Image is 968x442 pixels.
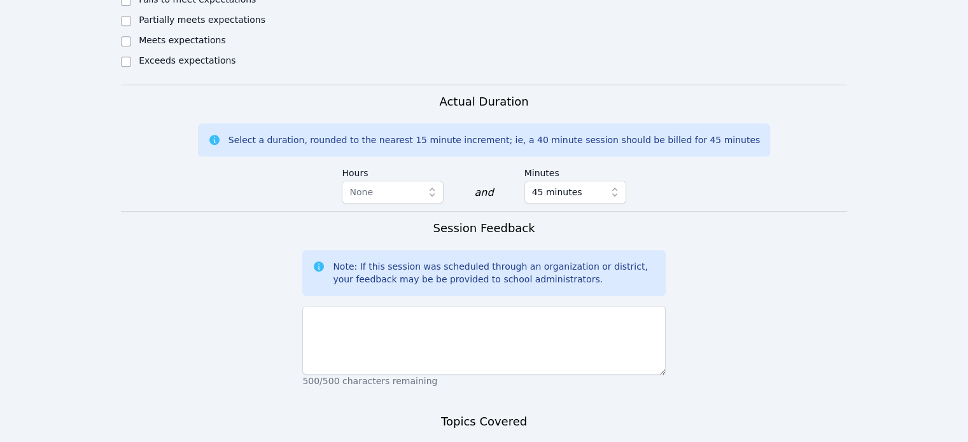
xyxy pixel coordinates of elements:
span: 45 minutes [532,184,582,200]
h3: Topics Covered [441,413,527,431]
button: None [342,181,444,204]
label: Meets expectations [139,35,226,45]
h3: Actual Duration [439,93,528,111]
div: Note: If this session was scheduled through an organization or district, your feedback may be be ... [333,260,655,286]
span: None [349,187,373,197]
label: Hours [342,162,444,181]
label: Partially meets expectations [139,15,265,25]
label: Minutes [524,162,626,181]
div: Select a duration, rounded to the nearest 15 minute increment; ie, a 40 minute session should be ... [228,134,760,146]
div: and [474,185,493,200]
h3: Session Feedback [433,219,535,237]
button: 45 minutes [524,181,626,204]
label: Exceeds expectations [139,55,235,66]
p: 500/500 characters remaining [302,375,665,387]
